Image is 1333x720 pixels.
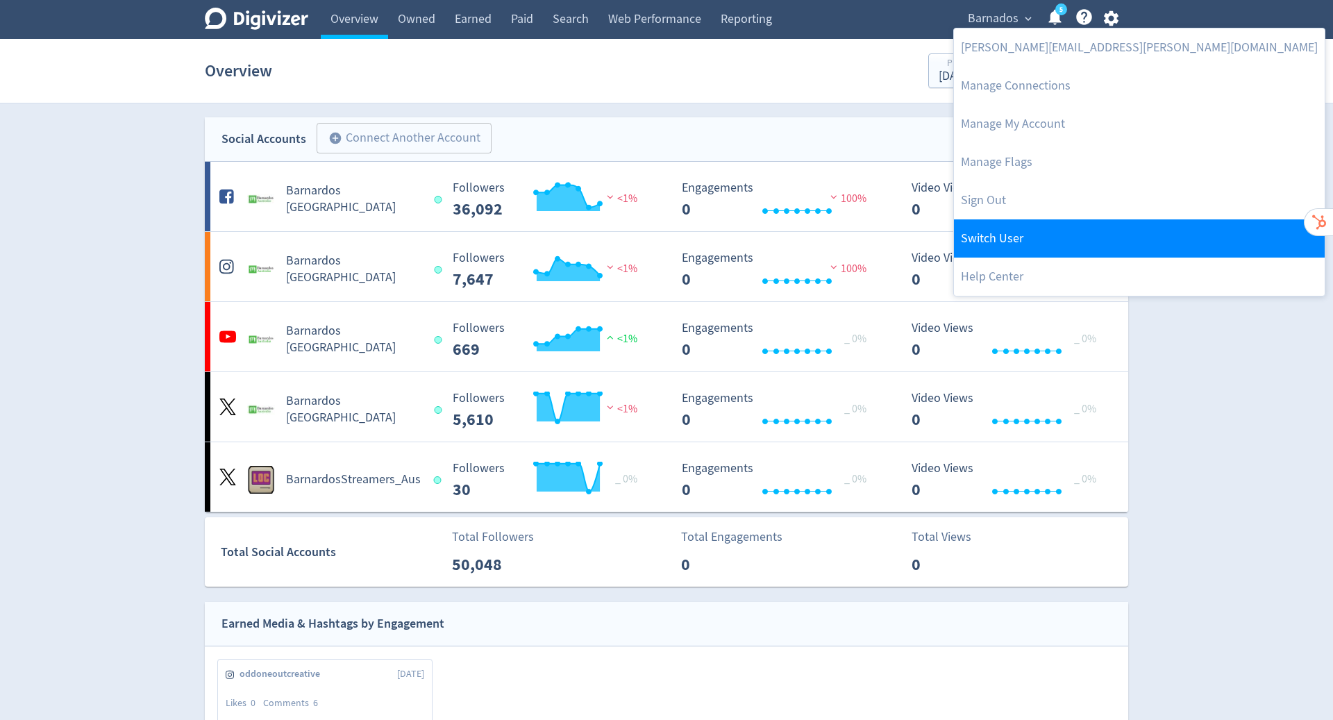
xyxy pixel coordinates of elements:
[954,219,1325,258] a: Switch User
[954,28,1325,67] a: [PERSON_NAME][EMAIL_ADDRESS][PERSON_NAME][DOMAIN_NAME]
[954,105,1325,143] a: Manage My Account
[954,181,1325,219] a: Log out
[954,67,1325,105] a: Manage Connections
[954,258,1325,296] a: Help Center
[954,143,1325,181] a: Manage Flags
